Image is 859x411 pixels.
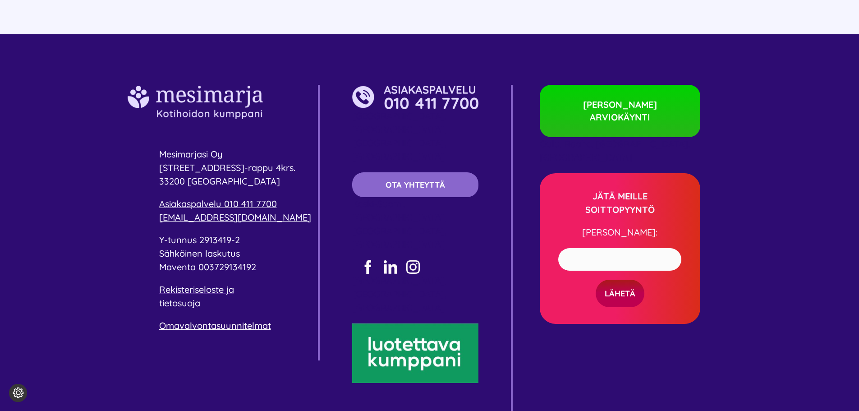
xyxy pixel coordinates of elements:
span: Maventa 003729134192 [159,261,256,272]
a: 001Asset 6@2x [352,84,479,96]
input: LÄHETÄ [596,280,644,307]
strong: JÄTÄ MEILLE SOITTOPYYNTÖ [585,190,655,215]
span: [GEOGRAPHIC_DATA], [GEOGRAPHIC_DATA], [GEOGRAPHIC_DATA] [352,275,446,313]
span: 33200 [GEOGRAPHIC_DATA] [159,175,280,187]
span: Mesimarjasi Oy [159,148,223,160]
span: Sähköinen laskutus [159,248,240,259]
span: [PERSON_NAME]: [582,226,657,238]
span: [PERSON_NAME] ARVIOKÄYNTI [562,98,678,124]
span: Oulu, Raahe, [GEOGRAPHIC_DATA], [GEOGRAPHIC_DATA] [540,138,690,163]
a: 001Asset 5@2x [128,84,263,96]
a: Rekisteriseloste ja tietosuoja [159,284,234,309]
span: OTA YHTEYTTÄ [386,180,445,189]
span: Keski-Suomi, [GEOGRAPHIC_DATA], [GEOGRAPHIC_DATA], [GEOGRAPHIC_DATA] [352,198,446,250]
button: Evästeasetukset [9,384,27,402]
span: Y-tunnus 2913419-2 [159,234,240,245]
a: [EMAIL_ADDRESS][DOMAIN_NAME] [159,212,311,223]
a: Asiakaspalvelu 010 411 7700 [159,198,277,209]
a: Omavalvontasuunnitelmat [159,320,271,331]
a: linkedin [384,260,397,274]
form: Yhteydenottolomake [551,248,688,307]
span: [GEOGRAPHIC_DATA], [GEOGRAPHIC_DATA], [GEOGRAPHIC_DATA], [GEOGRAPHIC_DATA] [352,110,446,162]
a: [PERSON_NAME] ARVIOKÄYNTI [540,85,700,137]
a: OTA YHTEYTTÄ [352,172,479,197]
a: instagram [406,260,420,274]
span: [STREET_ADDRESS]-rappu 4krs. [159,162,295,173]
a: facebook [361,260,375,274]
